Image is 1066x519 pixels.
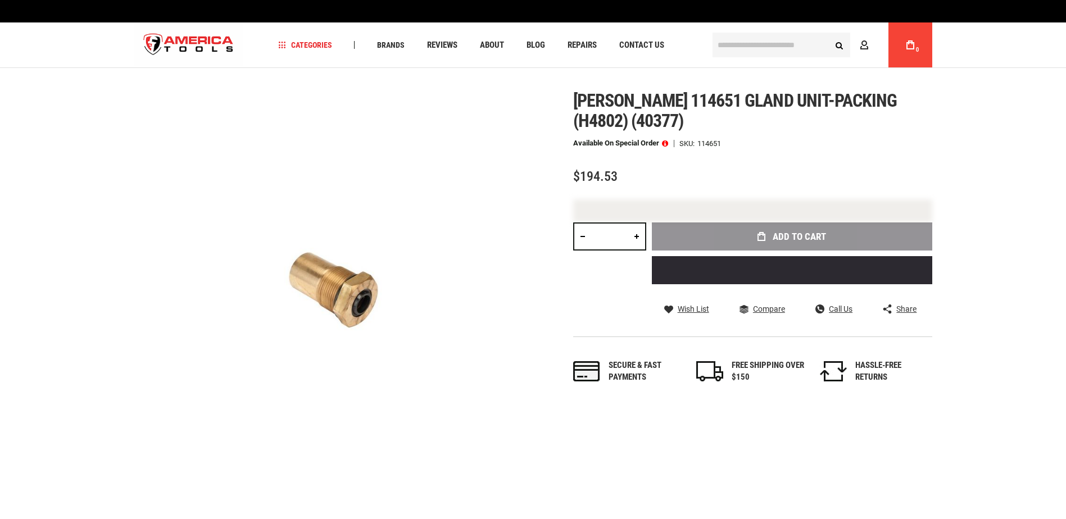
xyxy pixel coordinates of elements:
button: Search [829,34,850,56]
span: Brands [377,41,405,49]
a: Contact Us [614,38,669,53]
a: About [475,38,509,53]
a: Reviews [422,38,462,53]
span: 0 [916,47,919,53]
a: Wish List [664,304,709,314]
img: shipping [696,361,723,381]
a: store logo [134,24,243,66]
span: Wish List [678,305,709,313]
span: Contact Us [619,41,664,49]
a: Blog [521,38,550,53]
span: $194.53 [573,169,618,184]
span: Share [896,305,917,313]
div: 114651 [697,140,721,147]
span: Reviews [427,41,457,49]
img: payments [573,361,600,381]
strong: SKU [679,140,697,147]
div: FREE SHIPPING OVER $150 [732,359,805,384]
a: Compare [740,304,785,314]
div: HASSLE-FREE RETURNS [855,359,928,384]
p: Available on Special Order [573,139,668,147]
span: About [480,41,504,49]
a: Brands [372,38,410,53]
span: [PERSON_NAME] 114651 gland unit-packing (h4802) (40377) [573,90,897,131]
a: Categories [273,38,337,53]
span: Repairs [568,41,597,49]
span: Call Us [829,305,852,313]
img: main product photo [134,90,533,489]
span: Compare [753,305,785,313]
img: America Tools [134,24,243,66]
a: Call Us [815,304,852,314]
a: Repairs [563,38,602,53]
div: Secure & fast payments [609,359,682,384]
span: Categories [278,41,332,49]
img: returns [820,361,847,381]
span: Blog [527,41,545,49]
a: 0 [900,22,921,67]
